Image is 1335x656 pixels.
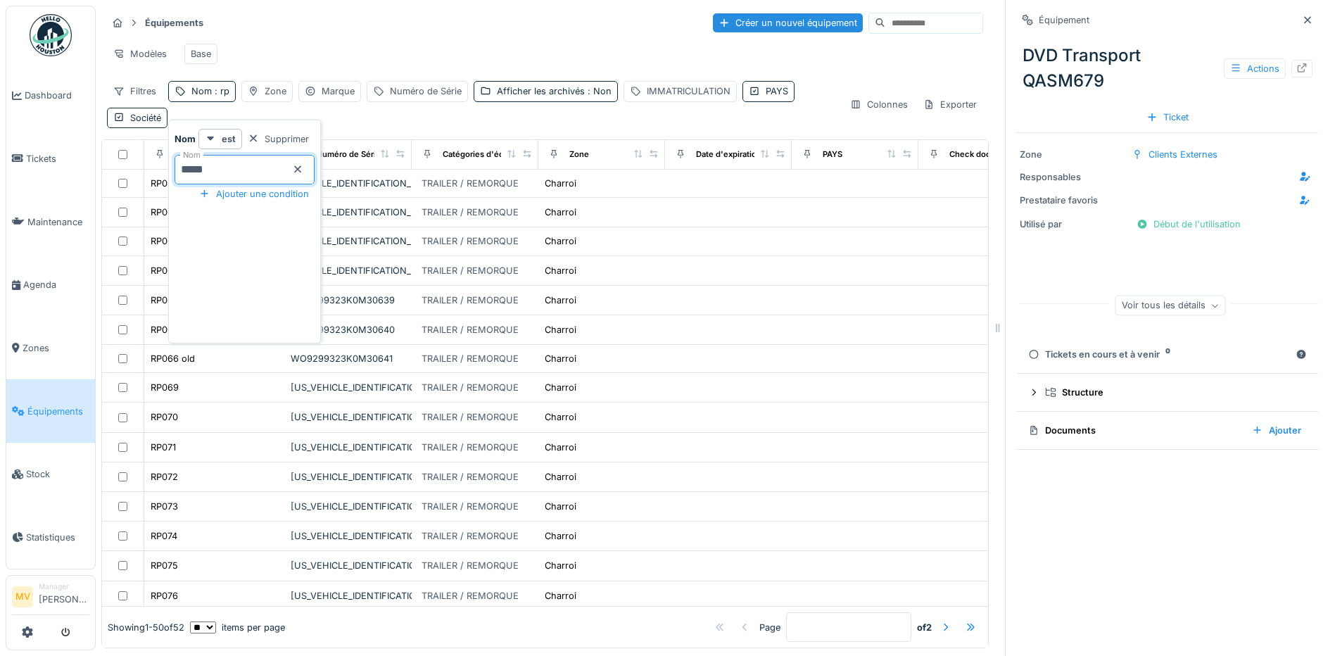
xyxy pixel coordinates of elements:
[291,294,406,307] div: WO9299323K0M30639
[1023,379,1312,405] summary: Structure
[422,589,519,603] div: TRAILER / REMORQUE
[316,149,381,160] div: Numéro de Série
[190,621,285,634] div: items per page
[194,184,315,203] div: Ajouter une condition
[422,294,519,307] div: TRAILER / REMORQUE
[107,81,163,101] div: Filtres
[545,177,576,190] div: Charroi
[422,323,519,336] div: TRAILER / REMORQUE
[30,14,72,56] img: Badge_color-CXgf-gQk.svg
[27,405,89,418] span: Équipements
[443,149,540,160] div: Catégories d'équipement
[422,441,519,454] div: TRAILER / REMORQUE
[422,500,519,513] div: TRAILER / REMORQUE
[27,215,89,229] span: Maintenance
[422,381,519,394] div: TRAILER / REMORQUE
[291,410,406,424] div: [US_VEHICLE_IDENTIFICATION_NUMBER]
[1028,424,1241,437] div: Documents
[291,470,406,484] div: [US_VEHICLE_IDENTIFICATION_NUMBER]
[151,529,177,543] div: RP074
[291,352,406,365] div: WO9299323K0M30641
[26,531,89,544] span: Statistiques
[844,94,914,115] div: Colonnes
[151,352,195,365] div: RP066 old
[39,581,89,612] li: [PERSON_NAME]
[1017,37,1318,99] div: DVD Transport QASM679
[545,352,576,365] div: Charroi
[647,84,730,98] div: IMMATRICULATION
[151,381,179,394] div: RP069
[917,94,983,115] div: Exporter
[26,152,89,165] span: Tickets
[212,86,229,96] span: : rp
[175,132,196,146] strong: Nom
[917,621,932,634] strong: of 2
[108,621,184,634] div: Showing 1 - 50 of 52
[26,467,89,481] span: Stock
[291,381,406,394] div: [US_VEHICLE_IDENTIFICATION_NUMBER]
[545,381,576,394] div: Charroi
[696,149,761,160] div: Date d'expiration
[291,177,406,190] div: [VEHICLE_IDENTIFICATION_NUMBER]
[151,500,178,513] div: RP073
[422,352,519,365] div: TRAILER / REMORQUE
[1028,348,1290,361] div: Tickets en cours et à venir
[151,323,179,336] div: RP065
[107,44,173,64] div: Modèles
[1023,417,1312,443] summary: DocumentsAjouter
[585,86,612,96] span: : Non
[12,586,33,607] li: MV
[823,149,842,160] div: PAYS
[1115,296,1226,316] div: Voir tous les détails
[151,410,178,424] div: RP070
[1020,148,1125,161] div: Zone
[545,441,576,454] div: Charroi
[713,13,863,32] div: Créer un nouvel équipement
[23,341,89,355] span: Zones
[1020,194,1125,207] div: Prestataire favoris
[1224,58,1286,79] div: Actions
[422,410,519,424] div: TRAILER / REMORQUE
[1246,421,1307,440] div: Ajouter
[180,149,203,161] label: Nom
[291,234,406,248] div: [VEHICLE_IDENTIFICATION_NUMBER]
[151,589,178,603] div: RP076
[1131,215,1246,234] div: Début de l'utilisation
[222,132,236,146] strong: est
[545,294,576,307] div: Charroi
[1149,148,1217,161] div: Clients Externes
[422,470,519,484] div: TRAILER / REMORQUE
[422,177,519,190] div: TRAILER / REMORQUE
[191,84,229,98] div: Nom
[291,559,406,572] div: [US_VEHICLE_IDENTIFICATION_NUMBER]
[422,529,519,543] div: TRAILER / REMORQUE
[1023,341,1312,367] summary: Tickets en cours et à venir0
[291,264,406,277] div: [VEHICLE_IDENTIFICATION_NUMBER]
[291,500,406,513] div: [US_VEHICLE_IDENTIFICATION_NUMBER]
[1141,108,1194,127] div: Ticket
[25,89,89,102] span: Dashboard
[545,470,576,484] div: Charroi
[39,581,89,592] div: Manager
[291,441,406,454] div: [US_VEHICLE_IDENTIFICATION_NUMBER]
[322,84,355,98] div: Marque
[151,177,195,190] div: RP059 old
[422,559,519,572] div: TRAILER / REMORQUE
[151,559,178,572] div: RP075
[191,47,211,61] div: Base
[545,234,576,248] div: Charroi
[291,529,406,543] div: [US_VEHICLE_IDENTIFICATION_NUMBER]
[1020,217,1125,231] div: Utilisé par
[291,589,406,603] div: [US_VEHICLE_IDENTIFICATION_NUMBER]
[242,130,315,149] div: Supprimer
[545,559,576,572] div: Charroi
[545,500,576,513] div: Charroi
[130,111,161,125] div: Société
[422,234,519,248] div: TRAILER / REMORQUE
[766,84,788,98] div: PAYS
[151,234,193,248] div: RP061 old
[151,264,179,277] div: RP063
[545,206,576,219] div: Charroi
[291,323,406,336] div: WO9299323K0M30640
[151,441,176,454] div: RP071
